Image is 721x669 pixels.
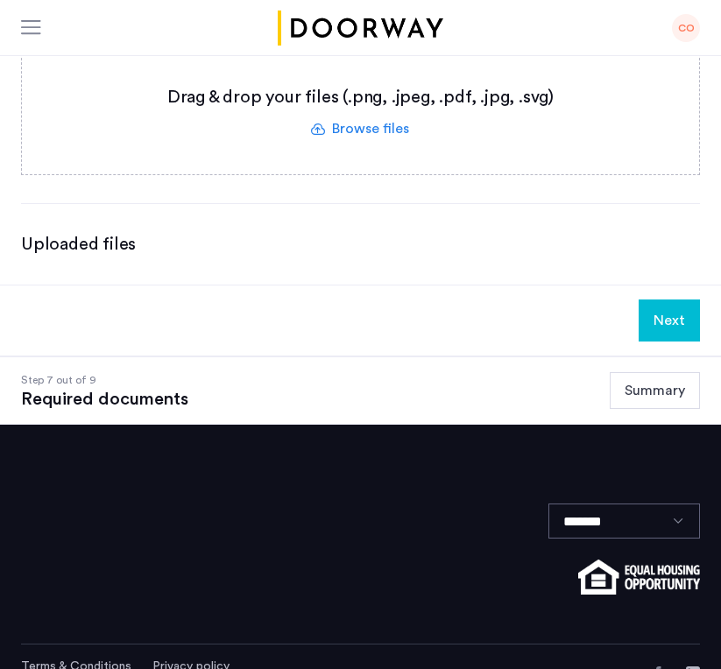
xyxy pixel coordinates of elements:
[275,11,447,46] a: Cazamio logo
[21,232,700,257] div: Uploaded files
[21,371,188,389] div: Step 7 out of 9
[639,299,700,342] button: Next
[610,372,700,409] button: Summary
[548,504,700,539] select: Language select
[275,11,447,46] img: logo
[578,560,700,595] img: equal-housing.png
[672,14,700,42] div: CO
[21,389,188,410] div: Required documents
